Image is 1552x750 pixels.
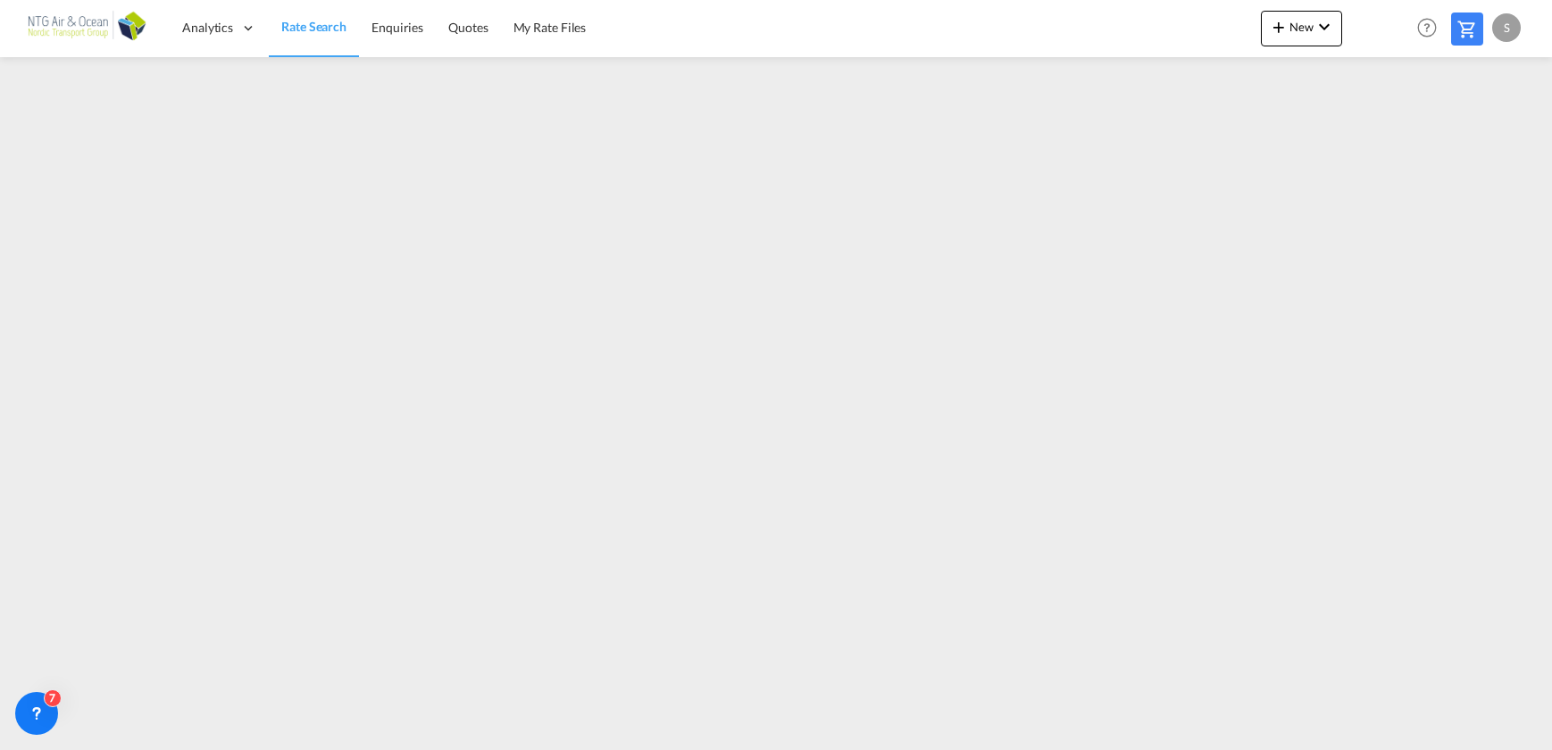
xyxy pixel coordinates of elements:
button: icon-plus 400-fgNewicon-chevron-down [1261,11,1342,46]
span: Analytics [182,19,233,37]
md-icon: icon-chevron-down [1314,16,1335,37]
span: My Rate Files [513,20,587,35]
div: S [1492,13,1521,42]
span: Quotes [448,20,488,35]
img: af31b1c0b01f11ecbc353f8e72265e29.png [27,8,147,48]
span: Help [1412,12,1442,43]
span: New [1268,20,1335,34]
div: Help [1412,12,1451,45]
md-icon: icon-plus 400-fg [1268,16,1289,37]
span: Rate Search [281,19,346,34]
span: Enquiries [371,20,423,35]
